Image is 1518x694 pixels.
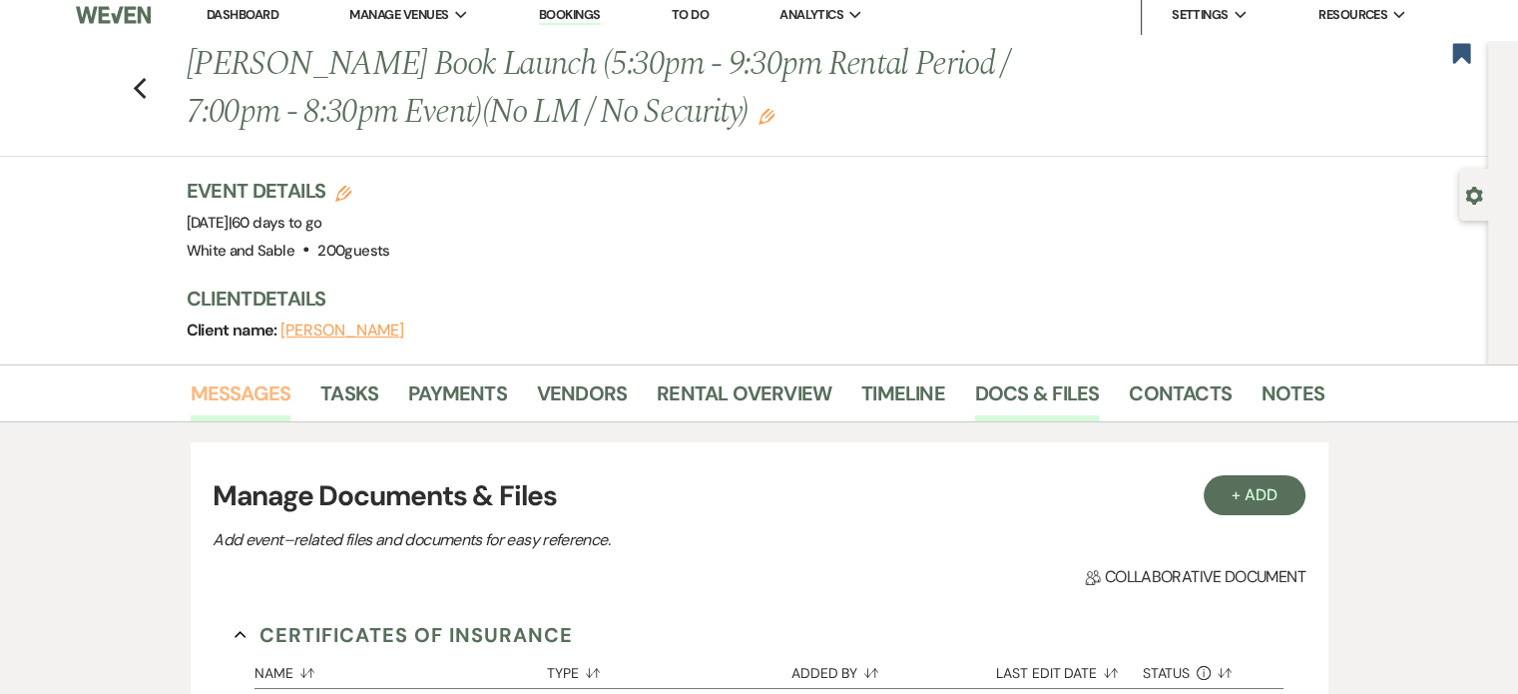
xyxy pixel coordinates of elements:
button: + Add [1204,475,1305,515]
a: Vendors [537,377,627,421]
button: Name [254,650,547,688]
span: [DATE] [187,213,322,233]
a: Notes [1262,377,1324,421]
h3: Event Details [187,177,390,205]
button: Edit [759,107,774,125]
button: Certificates of Insurance [235,620,573,650]
a: Bookings [539,6,601,25]
button: [PERSON_NAME] [280,323,404,339]
span: Collaborative document [1085,565,1304,589]
button: Added By [791,650,996,688]
h1: [PERSON_NAME] Book Launch (5:30pm - 9:30pm Rental Period / 7:00pm - 8:30pm Event)(No LM / No Secu... [187,41,1081,136]
a: Docs & Files [975,377,1099,421]
p: Add event–related files and documents for easy reference. [213,527,911,553]
a: Rental Overview [657,377,831,421]
a: Dashboard [207,6,278,23]
span: 60 days to go [232,213,322,233]
span: Client name: [187,320,281,341]
span: Analytics [779,5,843,25]
span: | [229,213,322,233]
a: Messages [191,377,291,421]
span: 200 guests [317,241,389,261]
span: Resources [1318,5,1387,25]
a: Timeline [861,377,945,421]
span: Settings [1172,5,1229,25]
button: Open lead details [1465,185,1483,204]
a: Tasks [320,377,378,421]
a: Contacts [1129,377,1232,421]
a: To Do [672,6,709,23]
a: Payments [408,377,507,421]
span: Status [1143,666,1191,680]
h3: Client Details [187,285,1304,313]
h3: Manage Documents & Files [213,475,1304,517]
button: Status [1143,650,1260,688]
button: Type [547,650,790,688]
span: White and Sable [187,241,294,261]
span: Manage Venues [349,5,448,25]
button: Last Edit Date [996,650,1143,688]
